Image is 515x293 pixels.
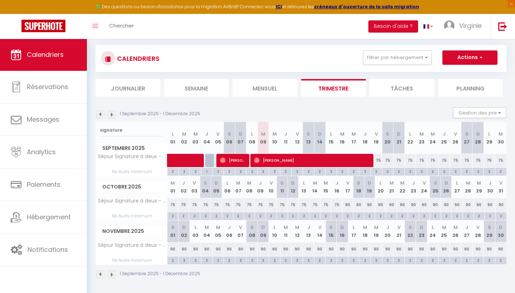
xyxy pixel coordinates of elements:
[211,176,222,198] th: 05
[120,111,200,117] p: 1 Septembre 2025 - 1 Décembre 2025
[266,212,276,219] div: 2
[382,220,393,242] th: 20
[258,168,269,175] div: 2
[442,50,497,65] button: Actions
[359,168,371,175] div: 2
[205,131,208,137] abbr: J
[408,212,419,219] div: 2
[495,168,506,175] div: 2
[438,154,450,167] div: 75
[477,180,481,186] abbr: M
[244,176,255,198] th: 08
[359,220,371,242] th: 18
[244,212,255,219] div: 2
[348,122,359,154] th: 17
[342,198,353,211] div: 90
[331,198,342,211] div: 75
[438,122,450,154] th: 25
[495,198,506,211] div: 90
[409,131,411,137] abbr: L
[193,180,196,186] abbr: V
[393,122,405,154] th: 21
[212,220,224,242] th: 05
[280,220,292,242] th: 11
[255,176,266,198] th: 09
[233,198,244,211] div: 75
[235,220,246,242] th: 07
[195,224,197,231] abbr: L
[348,220,359,242] th: 17
[236,180,240,186] abbr: M
[379,180,382,186] abbr: L
[296,131,299,137] abbr: V
[495,154,506,167] div: 75
[301,79,366,97] li: Trimestre
[340,131,344,137] abbr: M
[342,176,353,198] th: 17
[189,176,200,198] th: 03
[215,180,218,186] abbr: D
[386,198,397,211] div: 90
[201,220,212,242] th: 04
[222,198,233,211] div: 75
[438,79,503,97] li: Planning
[452,212,462,219] div: 2
[104,14,139,39] a: Chercher
[167,198,178,211] div: 75
[182,224,186,231] abbr: D
[96,168,167,176] span: Nb Nuits minimum
[450,220,461,242] th: 26
[27,147,56,156] span: Analytics
[337,122,348,154] th: 16
[445,180,448,186] abbr: D
[389,180,394,186] abbr: M
[224,220,235,242] th: 06
[397,131,401,137] abbr: D
[269,168,280,175] div: 2
[461,168,472,175] div: 2
[485,198,496,211] div: 90
[484,154,495,167] div: 75
[178,122,190,154] th: 02
[314,4,419,10] a: créneaux d'ouverture de la salle migration
[167,212,178,219] div: 2
[288,198,299,211] div: 75
[499,180,502,186] abbr: V
[369,79,435,97] li: Tâches
[291,220,303,242] th: 12
[251,131,253,137] abbr: L
[382,122,393,154] th: 20
[450,122,461,154] th: 26
[393,154,405,167] div: 75
[375,176,386,198] th: 20
[441,176,452,198] th: 26
[416,122,427,154] th: 23
[393,168,404,175] div: 2
[276,4,282,10] strong: ICI
[368,180,371,186] abbr: D
[27,50,64,59] span: Calendriers
[474,176,485,198] th: 29
[463,176,474,198] th: 28
[393,220,405,242] th: 21
[257,122,269,154] th: 09
[273,131,277,137] abbr: M
[485,176,496,198] th: 30
[450,154,461,167] div: 75
[364,131,367,137] abbr: J
[484,220,495,242] th: 29
[400,180,404,186] abbr: M
[216,131,220,137] abbr: V
[348,168,359,175] div: 2
[452,176,463,198] th: 27
[291,122,303,154] th: 12
[28,245,68,254] span: Notifications
[201,168,212,175] div: 1
[331,176,342,198] th: 16
[416,168,427,175] div: 2
[96,212,167,220] span: Nb Nuits minimum
[205,224,209,231] abbr: M
[427,220,439,242] th: 24
[386,212,397,219] div: 2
